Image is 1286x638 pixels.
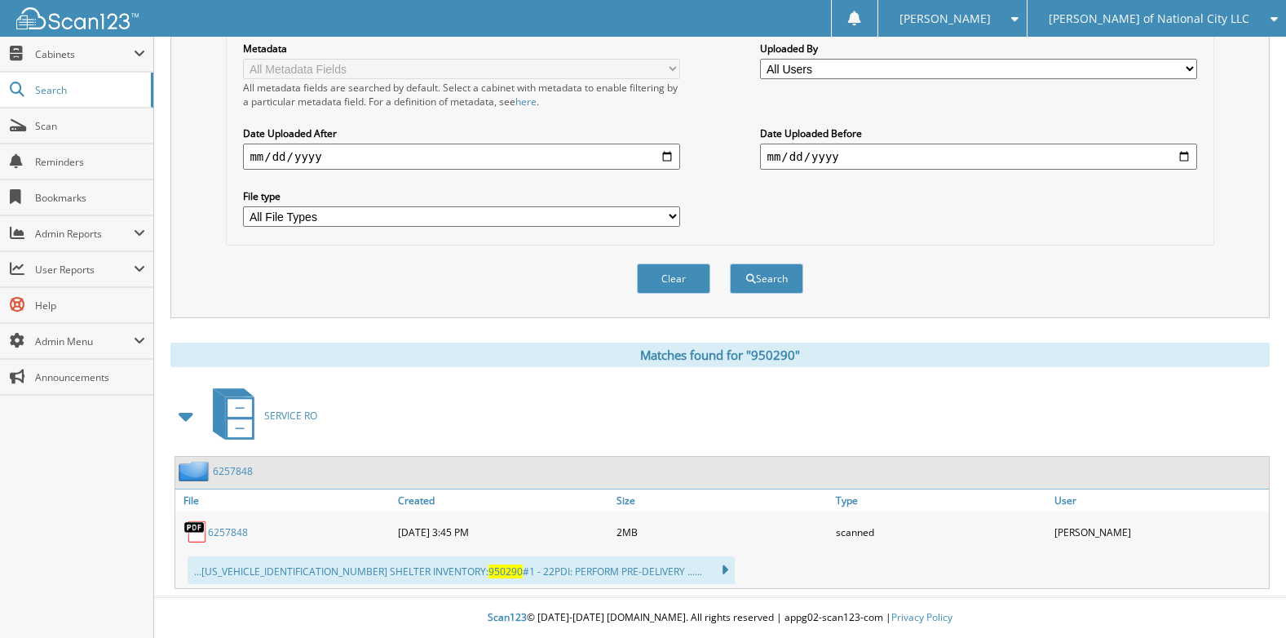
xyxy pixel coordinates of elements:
button: Clear [637,264,710,294]
a: User [1050,490,1269,512]
img: folder2.png [179,461,213,481]
div: © [DATE]-[DATE] [DOMAIN_NAME]. All rights reserved | appg02-scan123-com | [154,598,1286,638]
span: 950290 [488,565,523,578]
label: Date Uploaded After [243,126,679,140]
div: Matches found for "950290" [170,343,1270,367]
span: Help [35,299,145,312]
label: Date Uploaded Before [760,126,1196,140]
span: Reminders [35,155,145,169]
a: 6257848 [208,525,248,539]
span: Scan123 [488,610,527,624]
div: 2MB [612,516,831,548]
div: All metadata fields are searched by default. Select a cabinet with metadata to enable filtering b... [243,81,679,109]
input: end [760,144,1196,170]
span: Scan [35,119,145,133]
span: User Reports [35,263,134,277]
div: [DATE] 3:45 PM [394,516,612,548]
label: Metadata [243,42,679,55]
div: [PERSON_NAME] [1050,516,1269,548]
span: Bookmarks [35,191,145,205]
img: scan123-logo-white.svg [16,7,139,29]
a: File [175,490,394,512]
a: here [515,95,537,109]
label: File type [243,189,679,203]
iframe: Chat Widget [1204,560,1286,638]
a: Created [394,490,612,512]
input: start [243,144,679,170]
span: Admin Menu [35,335,134,348]
div: scanned [832,516,1050,548]
span: [PERSON_NAME] of National City LLC [1049,14,1249,24]
button: Search [730,264,803,294]
a: Privacy Policy [891,610,952,624]
span: Search [35,83,143,97]
a: Size [612,490,831,512]
span: Cabinets [35,47,134,61]
span: [PERSON_NAME] [899,14,991,24]
img: PDF.png [183,520,208,544]
div: ...[US_VEHICLE_IDENTIFICATION_NUMBER] SHELTER INVENTORY: #1 - 22PDI: PERFORM PRE-DELIVERY ...... [188,556,735,584]
a: Type [832,490,1050,512]
a: SERVICE RO [203,383,317,448]
span: SERVICE RO [264,409,317,423]
a: 6257848 [213,464,253,478]
label: Uploaded By [760,42,1196,55]
span: Announcements [35,370,145,384]
span: Admin Reports [35,227,134,241]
